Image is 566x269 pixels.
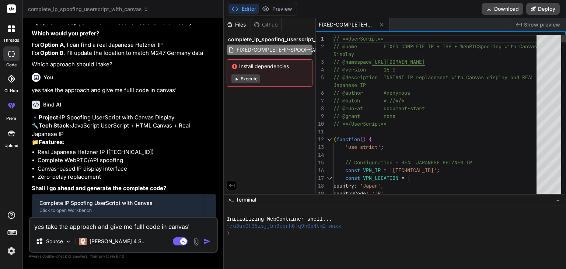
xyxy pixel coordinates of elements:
[46,238,63,245] p: Source
[29,253,218,260] p: Always double-check its answers. Your in Bind
[363,175,398,181] span: VPN_LOCATION
[524,21,560,28] span: Show preview
[555,194,562,206] button: −
[345,167,360,174] span: const
[316,112,324,120] div: 9
[3,37,19,43] label: threads
[333,90,410,96] span: // @author Anonymous
[384,190,387,197] span: ,
[39,199,196,207] div: Complete IP Spoofing UserScript with Canvas
[40,49,63,56] strong: Option B
[316,143,324,151] div: 13
[316,58,324,66] div: 3
[556,196,560,203] span: −
[333,74,481,81] span: // @description INSTANT IP replacement with Canva
[319,21,374,28] span: FIXED-COMPLETE-IP-SPOOF-CANVAS.user.js
[316,97,324,105] div: 7
[43,74,53,81] h6: You
[407,175,410,181] span: {
[4,88,18,94] label: GitHub
[482,3,523,15] button: Download
[224,21,251,28] div: Files
[43,101,61,108] h6: Bind AI
[389,167,437,174] span: '[TECHNICAL_ID]'
[40,41,64,48] strong: Option A
[369,136,372,143] span: {
[384,167,387,174] span: =
[316,35,324,43] div: 1
[336,136,360,143] span: function
[192,237,200,246] img: attachment
[478,43,537,50] span: Spoofing with Canvas
[99,254,112,258] span: privacy
[32,194,204,219] button: Complete IP Spoofing UserScript with CanvasClick to open Workbench
[227,230,230,237] span: ❯
[363,136,366,143] span: )
[354,182,357,189] span: :
[360,182,381,189] span: 'Japan'
[231,74,260,83] button: Execute
[333,82,366,88] span: Japanese IP
[38,173,216,181] li: Zero-delay replacement
[325,136,334,143] div: Click to collapse the range.
[6,62,17,68] label: code
[333,190,366,197] span: countryCode
[38,165,216,173] li: Canvas-based IP display interface
[227,223,341,230] span: ~/u3uk0f35zsjjbn9cprh6fq9h0p4tm2-wnxx
[526,3,560,15] button: Deploy
[236,45,349,54] span: FIXED-COMPLETE-IP-SPOOF-CANVAS.user.js
[227,216,332,223] span: Initializing WebContainer shell...
[39,122,71,129] strong: Tech Stack:
[401,175,404,181] span: =
[372,59,425,65] span: [URL][DOMAIN_NAME]
[437,167,440,174] span: ;
[228,4,259,14] button: Editor
[316,136,324,143] div: 12
[39,114,60,121] strong: Project:
[32,86,216,95] p: yes take the approach and give me fulll code in canvas'
[381,144,384,150] span: ;
[4,143,18,149] label: Upload
[316,43,324,50] div: 2
[316,159,324,167] div: 15
[316,120,324,128] div: 10
[32,41,216,57] p: For , I can find a real Japanese Hetzner IP For , I'll update the location to match M247 Germany ...
[251,21,281,28] div: Github
[39,139,64,146] strong: Features:
[28,6,149,13] span: complete_ip_spoofing_userscript_with_canvas
[228,196,234,203] span: >_
[32,30,99,37] strong: Which would you prefer?
[333,66,395,73] span: // @version 15.0
[32,113,216,147] p: 🔹 IP Spoofing UserScript with Canvas Display 🔧 JavaScript UserScript + HTML Canvas + Real Japanes...
[38,156,216,165] li: Complete WebRTC/API spoofing
[366,190,369,197] span: :
[5,245,18,257] img: settings
[333,113,395,119] span: // @grant none
[316,190,324,198] div: 19
[316,128,324,136] div: 11
[345,159,472,166] span: // Configuration - REAL JAPANESE HETZNER IP
[333,105,425,112] span: // @run-at document-start
[79,238,87,245] img: Claude 4 Sonnet
[231,63,308,70] span: Install dependencies
[333,120,387,127] span: // ==/UserScript==
[236,196,256,203] span: Terminal
[381,182,384,189] span: ,
[481,74,534,81] span: s display and REAL
[316,66,324,74] div: 4
[316,74,324,81] div: 5
[316,167,324,174] div: 16
[363,167,381,174] span: VPN_IP
[360,136,363,143] span: (
[345,175,360,181] span: const
[333,51,354,57] span: Display
[333,35,384,42] span: // ==UserScript==
[316,174,324,182] div: 17
[32,185,166,192] strong: Shall I go ahead and generate the complete code?
[333,43,478,50] span: // @name FIXED COMPLETE IP + ISP + WebRTC
[316,182,324,190] div: 18
[333,182,354,189] span: country
[259,4,295,14] button: Preview
[345,144,381,150] span: 'use strict'
[32,60,216,69] p: Which approach should I take?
